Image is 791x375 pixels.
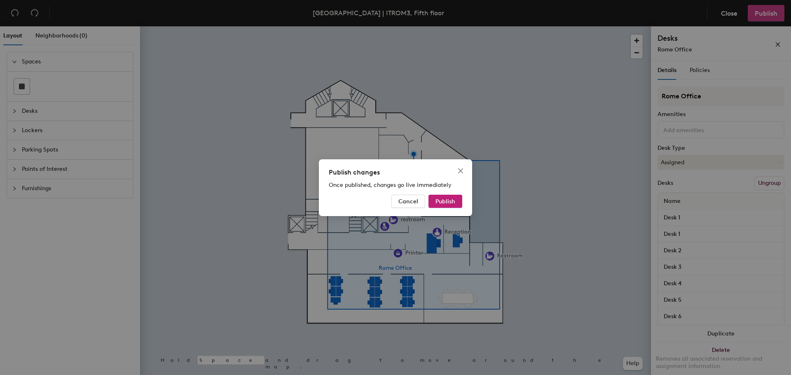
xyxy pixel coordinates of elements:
button: Close [454,164,467,177]
span: Once published, changes go live immediately [329,182,452,189]
div: Publish changes [329,168,462,177]
span: Close [454,168,467,174]
span: Cancel [398,198,418,205]
span: Publish [435,198,455,205]
button: Cancel [391,195,425,208]
span: close [457,168,464,174]
button: Publish [428,195,462,208]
